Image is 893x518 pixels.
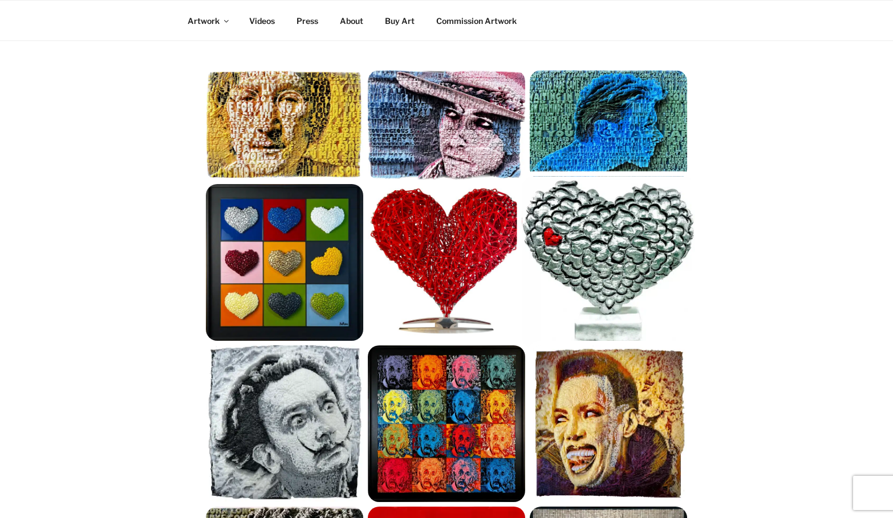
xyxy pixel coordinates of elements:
a: Commission Artwork [426,7,526,35]
a: About [330,7,373,35]
a: Artwork [177,7,237,35]
a: Buy Art [375,7,424,35]
a: Press [286,7,328,35]
a: Videos [239,7,285,35]
nav: Top Menu [177,7,716,35]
